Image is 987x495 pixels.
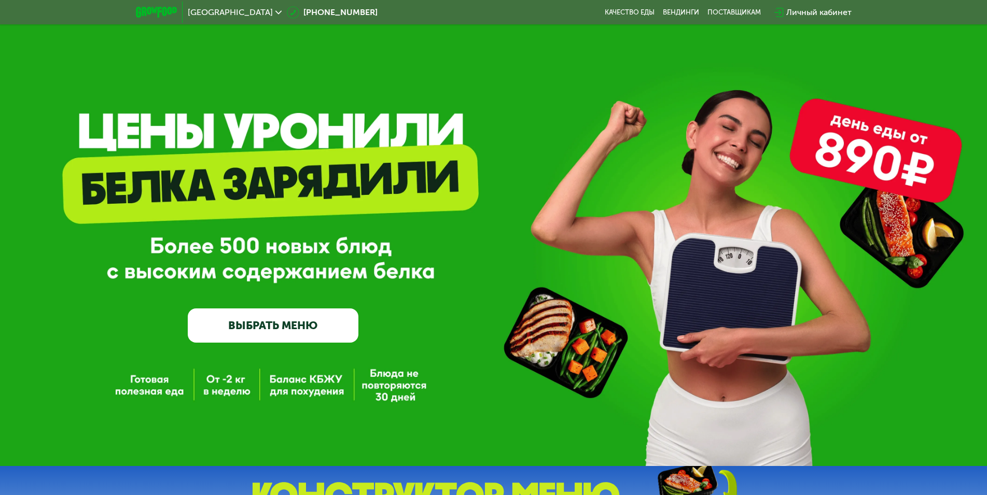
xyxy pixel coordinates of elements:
[188,8,273,17] span: [GEOGRAPHIC_DATA]
[287,6,378,19] a: [PHONE_NUMBER]
[663,8,699,17] a: Вендинги
[605,8,655,17] a: Качество еды
[188,308,358,343] a: ВЫБРАТЬ МЕНЮ
[786,6,852,19] div: Личный кабинет
[707,8,761,17] div: поставщикам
